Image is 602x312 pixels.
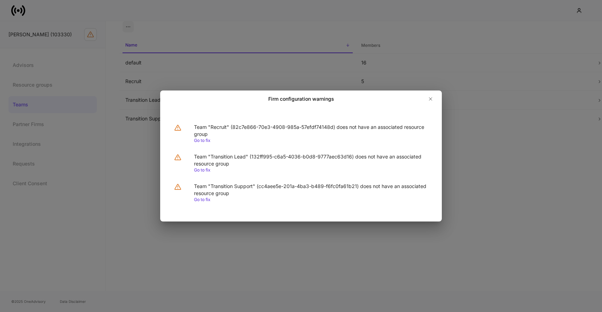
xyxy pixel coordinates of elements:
a: Go to fix [194,138,211,143]
a: Go to fix [194,167,211,173]
span: Team "Recruit" (82c7e866-70e3-4908-985a-57efdf74148d) does not have an associated resource group [194,124,428,138]
span: Team "Transition Support" (cc4aee5e-201a-4ba3-b489-f6fc0fa61b21) does not have an associated reso... [194,183,428,197]
span: Team "Transition Lead" (132ff995-c6a5-4036-b0d8-9777aec63d16) does not have an associated resourc... [194,153,428,167]
h2: Firm configuration warnings [268,95,334,102]
a: Go to fix [194,197,211,202]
